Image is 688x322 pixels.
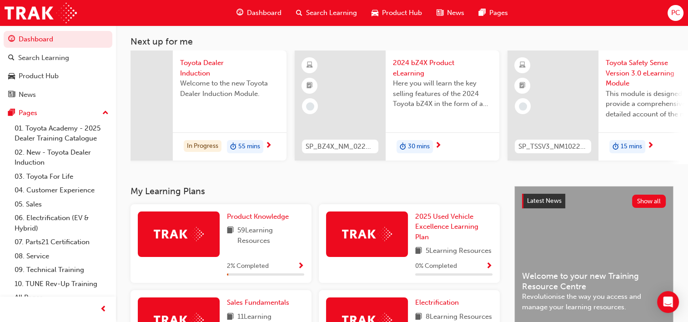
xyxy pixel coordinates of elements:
div: Open Intercom Messenger [657,291,679,313]
button: Show Progress [486,261,492,272]
span: book-icon [415,246,422,257]
span: 2 % Completed [227,261,269,272]
span: prev-icon [100,304,107,315]
span: 55 mins [238,141,260,152]
span: search-icon [8,54,15,62]
a: 10. TUNE Rev-Up Training [11,277,112,291]
span: SP_BZ4X_NM_0224_EL01 [306,141,375,152]
img: Trak [342,227,392,241]
span: Electrification [415,298,459,307]
span: search-icon [296,7,302,19]
a: Sales Fundamentals [227,297,293,308]
span: Show Progress [297,262,304,271]
span: Product Knowledge [227,212,289,221]
span: Welcome to your new Training Resource Centre [522,271,666,292]
a: All Pages [11,291,112,305]
button: Show Progress [297,261,304,272]
span: Search Learning [306,8,357,18]
a: News [4,86,112,103]
a: 09. Technical Training [11,263,112,277]
span: 15 mins [621,141,642,152]
span: News [447,8,464,18]
span: Latest News [527,197,562,205]
span: learningResourceType_ELEARNING-icon [306,60,313,71]
span: car-icon [372,7,378,19]
h3: My Learning Plans [131,186,500,196]
span: 2025 Used Vehicle Excellence Learning Plan [415,212,478,241]
span: learningRecordVerb_NONE-icon [519,102,527,111]
div: In Progress [184,140,221,152]
span: pages-icon [8,109,15,117]
span: learningResourceType_ELEARNING-icon [519,60,526,71]
a: 08. Service [11,249,112,263]
a: 02. New - Toyota Dealer Induction [11,146,112,170]
span: news-icon [8,91,15,99]
span: guage-icon [236,7,243,19]
img: Trak [154,227,204,241]
div: Search Learning [18,53,69,63]
a: 06. Electrification (EV & Hybrid) [11,211,112,235]
div: News [19,90,36,100]
span: duration-icon [613,141,619,153]
a: Product Hub [4,68,112,85]
span: next-icon [647,142,654,150]
span: pages-icon [479,7,486,19]
button: PC [668,5,683,21]
span: next-icon [265,142,272,150]
a: 2025 Used Vehicle Excellence Learning Plan [415,211,492,242]
span: 30 mins [408,141,430,152]
span: duration-icon [230,141,236,153]
a: 04. Customer Experience [11,183,112,197]
img: Trak [5,3,77,23]
a: 01. Toyota Academy - 2025 Dealer Training Catalogue [11,121,112,146]
a: car-iconProduct Hub [364,4,429,22]
a: 07. Parts21 Certification [11,235,112,249]
span: car-icon [8,72,15,80]
span: duration-icon [400,141,406,153]
span: Welcome to the new Toyota Dealer Induction Module. [180,78,279,99]
span: book-icon [227,225,234,246]
a: 03. Toyota For Life [11,170,112,184]
div: Pages [19,108,37,118]
span: Revolutionise the way you access and manage your learning resources. [522,292,666,312]
a: Search Learning [4,50,112,66]
a: pages-iconPages [472,4,515,22]
a: Latest NewsShow all [522,194,666,208]
button: Show all [632,195,666,208]
div: Product Hub [19,71,59,81]
span: Here you will learn the key selling features of the 2024 Toyota bZ4X in the form of a virtual 6-p... [393,78,492,109]
span: Toyota Dealer Induction [180,58,279,78]
button: Pages [4,105,112,121]
span: 59 Learning Resources [237,225,304,246]
span: 2024 bZ4X Product eLearning [393,58,492,78]
span: 5 Learning Resources [426,246,492,257]
span: learningRecordVerb_NONE-icon [306,102,314,111]
a: Product Knowledge [227,211,292,222]
a: SP_BZ4X_NM_0224_EL012024 bZ4X Product eLearningHere you will learn the key selling features of th... [295,50,499,161]
span: Sales Fundamentals [227,298,289,307]
a: Electrification [415,297,462,308]
a: guage-iconDashboard [229,4,289,22]
span: guage-icon [8,35,15,44]
span: next-icon [435,142,442,150]
span: Product Hub [382,8,422,18]
a: news-iconNews [429,4,472,22]
span: 0 % Completed [415,261,457,272]
a: search-iconSearch Learning [289,4,364,22]
span: booktick-icon [306,80,313,92]
span: Show Progress [486,262,492,271]
span: Pages [489,8,508,18]
a: Toyota Dealer InductionWelcome to the new Toyota Dealer Induction Module.In Progressduration-icon... [82,50,286,161]
span: Dashboard [247,8,281,18]
h3: Next up for me [116,36,688,47]
span: booktick-icon [519,80,526,92]
span: news-icon [437,7,443,19]
button: DashboardSearch LearningProduct HubNews [4,29,112,105]
span: SP_TSSV3_NM1022_EL [518,141,588,152]
a: 05. Sales [11,197,112,211]
span: PC [671,8,680,18]
span: up-icon [102,107,109,119]
a: Dashboard [4,31,112,48]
